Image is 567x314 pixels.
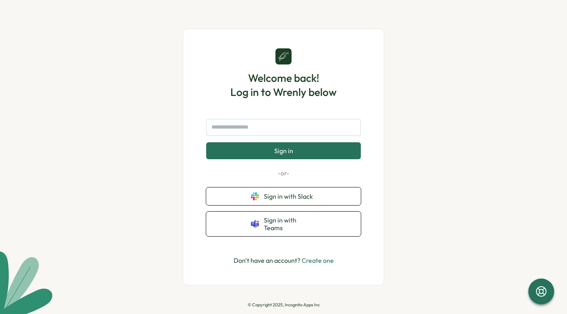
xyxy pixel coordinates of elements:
[206,142,361,159] button: Sign in
[302,256,334,264] a: Create one
[206,169,361,178] p: -or-
[206,187,361,205] button: Sign in with Slack
[230,71,337,99] h1: Welcome back! Log in to Wrenly below
[274,147,293,154] span: Sign in
[234,256,334,266] p: Don't have an account?
[206,212,361,236] button: Sign in with Teams
[264,216,316,231] span: Sign in with Teams
[264,193,316,200] span: Sign in with Slack
[248,302,320,308] p: © Copyright 2025, Incognito Apps Inc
